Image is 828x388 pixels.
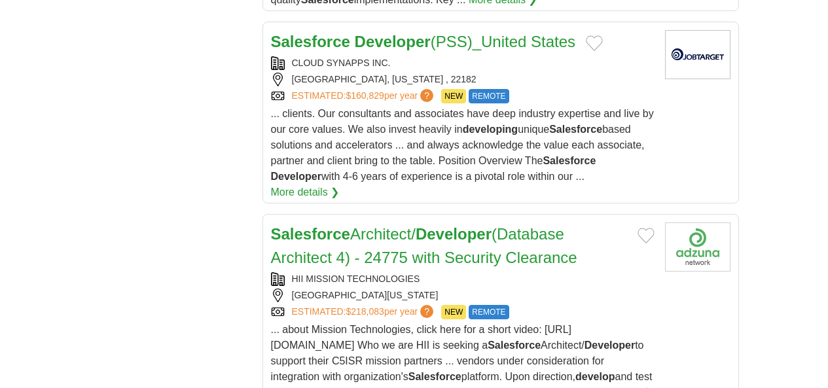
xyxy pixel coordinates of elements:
[271,73,655,86] div: [GEOGRAPHIC_DATA], [US_STATE] , 22182
[463,124,518,135] strong: developing
[665,222,730,272] img: Company logo
[292,89,437,103] a: ESTIMATED:$160,829per year?
[441,305,466,319] span: NEW
[271,108,654,182] span: ... clients. Our consultants and associates have deep industry expertise and live by our core val...
[420,89,433,102] span: ?
[416,225,492,243] strong: Developer
[355,33,431,50] strong: Developer
[271,272,655,286] div: HII MISSION TECHNOLOGIES
[271,185,340,200] a: More details ❯
[575,371,615,382] strong: develop
[665,30,730,79] img: Company logo
[549,124,602,135] strong: Salesforce
[271,289,655,302] div: [GEOGRAPHIC_DATA][US_STATE]
[271,171,321,182] strong: Developer
[543,155,596,166] strong: Salesforce
[638,228,655,243] button: Add to favorite jobs
[469,89,509,103] span: REMOTE
[271,33,576,50] a: Salesforce Developer(PSS)_United States
[292,305,437,319] a: ESTIMATED:$218,083per year?
[271,56,655,70] div: CLOUD SYNAPPS INC.
[469,305,509,319] span: REMOTE
[420,305,433,318] span: ?
[271,225,350,243] strong: Salesforce
[346,90,384,101] span: $160,829
[585,340,635,351] strong: Developer
[586,35,603,51] button: Add to favorite jobs
[441,89,466,103] span: NEW
[488,340,541,351] strong: Salesforce
[346,306,384,317] span: $218,083
[408,371,461,382] strong: Salesforce
[271,225,577,266] a: SalesforceArchitect/Developer(Database Architect 4) - 24775 with Security Clearance
[271,33,350,50] strong: Salesforce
